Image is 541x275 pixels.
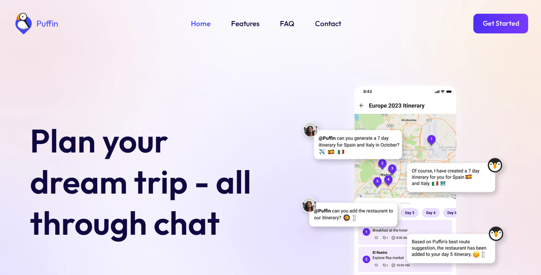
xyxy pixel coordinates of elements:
a: Home [191,18,211,29]
a: Contact [315,18,341,29]
h1: Plan your dream trip - all through chat [30,120,265,243]
a: home [13,13,58,34]
a: Features [231,18,259,29]
a: FAQ [280,18,294,29]
a: Get Started [473,14,528,33]
div: Puffin [34,19,58,28]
